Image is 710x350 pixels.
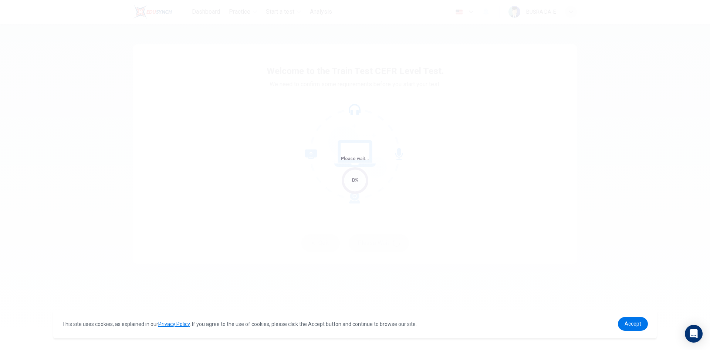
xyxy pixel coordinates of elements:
[62,321,417,327] span: This site uses cookies, as explained in our . If you agree to the use of cookies, please click th...
[341,156,369,161] span: Please wait...
[158,321,190,327] a: Privacy Policy
[625,321,641,327] span: Accept
[618,317,648,331] a: dismiss cookie message
[352,176,359,185] div: 0%
[685,325,703,343] div: Open Intercom Messenger
[53,310,657,338] div: cookieconsent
